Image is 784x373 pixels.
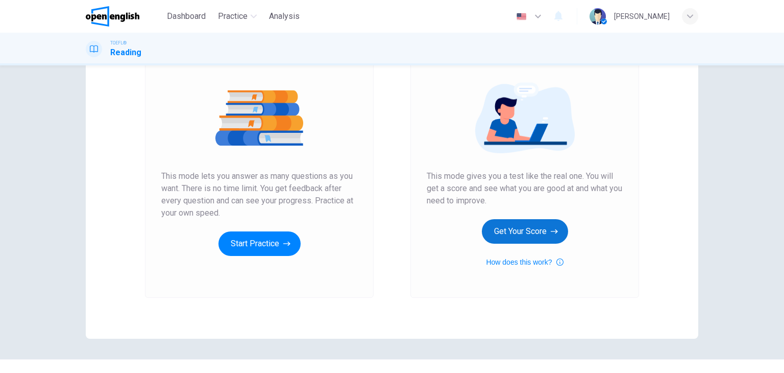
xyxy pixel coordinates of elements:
div: [PERSON_NAME] [614,10,670,22]
button: Practice [214,7,261,26]
span: TOEFL® [110,39,127,46]
img: en [515,13,528,20]
a: OpenEnglish logo [86,6,163,27]
span: Practice [218,10,248,22]
button: Dashboard [163,7,210,26]
span: Analysis [269,10,300,22]
span: Dashboard [167,10,206,22]
button: Analysis [265,7,304,26]
img: Profile picture [590,8,606,25]
button: Start Practice [218,231,301,256]
span: This mode gives you a test like the real one. You will get a score and see what you are good at a... [427,170,623,207]
img: OpenEnglish logo [86,6,139,27]
span: This mode lets you answer as many questions as you want. There is no time limit. You get feedback... [161,170,357,219]
button: How does this work? [486,256,563,268]
button: Get Your Score [482,219,568,244]
h1: Reading [110,46,141,59]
